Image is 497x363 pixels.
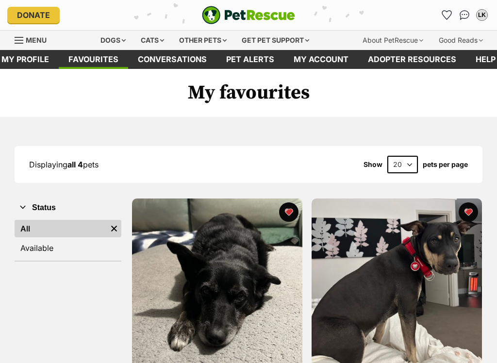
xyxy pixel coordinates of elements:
[458,202,478,222] button: favourite
[216,50,284,69] a: Pet alerts
[356,31,430,50] div: About PetRescue
[202,6,295,24] img: logo-e224e6f780fb5917bec1dbf3a21bbac754714ae5b6737aabdf751b685950b380.svg
[235,31,316,50] div: Get pet support
[358,50,466,69] a: Adopter resources
[172,31,233,50] div: Other pets
[7,7,60,23] a: Donate
[279,202,298,222] button: favourite
[26,36,47,44] span: Menu
[477,10,487,20] div: LK
[15,218,121,261] div: Status
[432,31,490,50] div: Good Reads
[423,161,468,168] label: pets per page
[59,50,128,69] a: Favourites
[439,7,455,23] a: Favourites
[128,50,216,69] a: conversations
[284,50,358,69] a: My account
[67,160,83,169] strong: all 4
[15,220,107,237] a: All
[364,161,382,168] span: Show
[460,10,470,20] img: chat-41dd97257d64d25036548639549fe6c8038ab92f7586957e7f3b1b290dea8141.svg
[457,7,472,23] a: Conversations
[202,6,295,24] a: PetRescue
[15,239,121,257] a: Available
[439,7,490,23] ul: Account quick links
[94,31,133,50] div: Dogs
[107,220,121,237] a: Remove filter
[15,201,121,214] button: Status
[134,31,171,50] div: Cats
[29,160,99,169] span: Displaying pets
[15,31,53,48] a: Menu
[474,7,490,23] button: My account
